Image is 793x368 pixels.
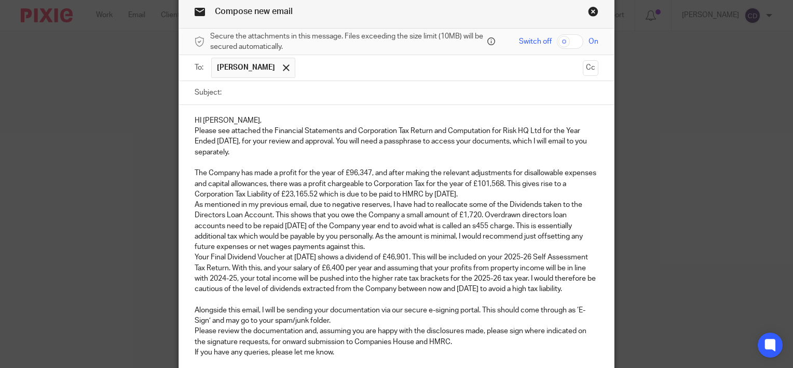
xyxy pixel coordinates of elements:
p: Please review the documentation and, assuming you are happy with the disclosures made, please sig... [195,326,598,347]
p: Your Final Dividend Voucher at [DATE] shows a dividend of £46,901. This will be included on your ... [195,252,598,294]
span: Switch off [519,36,552,47]
p: If you have any queries, please let me know. [195,347,598,358]
p: Please see attached the Financial Statements and Corporation Tax Return and Computation for Risk ... [195,126,598,157]
span: [PERSON_NAME] [217,62,275,73]
span: On [589,36,598,47]
label: Subject: [195,87,222,98]
label: To: [195,62,206,73]
span: Secure the attachments in this message. Files exceeding the size limit (10MB) will be secured aut... [210,31,485,52]
button: Cc [583,60,598,76]
p: Alongside this email, I will be sending your documentation via our secure e-signing portal. This ... [195,305,598,326]
a: Close this dialog window [588,6,598,20]
p: HI [PERSON_NAME], [195,115,598,126]
p: As mentioned in my previous email, due to negative reserves, I have had to reallocate some of the... [195,200,598,252]
span: Compose new email [215,7,293,16]
p: The Company has made a profit for the year of £96,347, and after making the relevant adjustments ... [195,168,598,200]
